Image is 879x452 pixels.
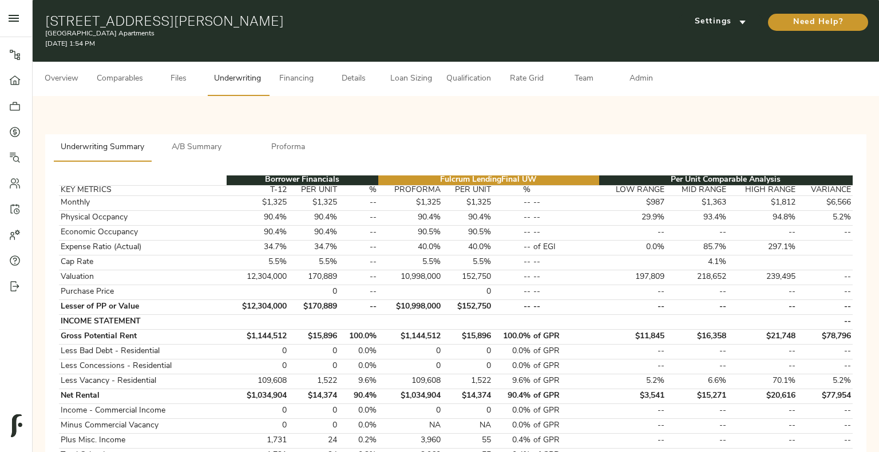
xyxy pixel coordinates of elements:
[339,359,378,374] td: 0.0%
[532,433,599,448] td: of GPR
[339,225,378,240] td: --
[727,374,797,389] td: 70.1%
[505,72,548,86] span: Rate Grid
[493,270,532,285] td: --
[227,374,288,389] td: 109,608
[378,255,442,270] td: 5.5%
[59,225,226,240] td: Economic Occupancy
[442,433,492,448] td: 55
[797,195,853,210] td: $6,566
[727,418,797,433] td: --
[666,285,728,299] td: --
[532,389,599,403] td: of GPR
[59,255,226,270] td: Cap Rate
[599,175,853,186] th: Per Unit Comparable Analysis
[727,270,797,285] td: 239,495
[532,344,599,359] td: of GPR
[599,374,666,389] td: 5.2%
[727,389,797,403] td: $20,616
[727,210,797,225] td: 94.8%
[599,359,666,374] td: --
[727,225,797,240] td: --
[227,270,288,285] td: 12,304,000
[442,240,492,255] td: 40.0%
[227,403,288,418] td: 0
[532,210,599,225] td: --
[532,285,599,299] td: --
[442,344,492,359] td: 0
[599,195,666,210] td: $987
[442,329,492,344] td: $15,896
[59,433,226,448] td: Plus Misc. Income
[666,344,728,359] td: --
[493,389,532,403] td: 90.4%
[532,359,599,374] td: of GPR
[532,225,599,240] td: --
[378,344,442,359] td: 0
[666,210,728,225] td: 93.4%
[797,329,853,344] td: $78,796
[442,210,492,225] td: 90.4%
[227,418,288,433] td: 0
[59,374,226,389] td: Less Vacancy - Residential
[532,374,599,389] td: of GPR
[442,195,492,210] td: $1,325
[493,418,532,433] td: 0.0%
[779,15,857,30] span: Need Help?
[378,240,442,255] td: 40.0%
[532,255,599,270] td: --
[727,195,797,210] td: $1,812
[532,299,599,314] td: --
[227,255,288,270] td: 5.5%
[288,285,338,299] td: 0
[442,389,492,403] td: $14,374
[666,299,728,314] td: --
[599,418,666,433] td: --
[599,433,666,448] td: --
[250,141,327,155] span: Proforma
[378,329,442,344] td: $1,144,512
[332,72,375,86] span: Details
[339,240,378,255] td: --
[288,255,338,270] td: 5.5%
[442,185,492,195] th: PER UNIT
[59,240,226,255] td: Expense Ratio (Actual)
[666,403,728,418] td: --
[493,359,532,374] td: 0.0%
[797,299,853,314] td: --
[493,329,532,344] td: 100.0%
[442,270,492,285] td: 152,750
[446,72,491,86] span: Qualification
[378,225,442,240] td: 90.5%
[797,344,853,359] td: --
[59,195,226,210] td: Monthly
[339,374,378,389] td: 9.6%
[45,29,592,39] p: [GEOGRAPHIC_DATA] Apartments
[666,433,728,448] td: --
[442,299,492,314] td: $152,750
[39,72,83,86] span: Overview
[493,185,532,195] th: %
[666,255,728,270] td: 4.1%
[797,389,853,403] td: $77,954
[378,403,442,418] td: 0
[288,389,338,403] td: $14,374
[378,433,442,448] td: 3,960
[339,210,378,225] td: --
[378,195,442,210] td: $1,325
[59,285,226,299] td: Purchase Price
[59,344,226,359] td: Less Bad Debt - Residential
[666,270,728,285] td: 218,652
[493,344,532,359] td: 0.0%
[59,299,226,314] td: Lesser of PP or Value
[666,240,728,255] td: 85.7%
[59,329,226,344] td: Gross Potential Rent
[797,270,853,285] td: --
[493,285,532,299] td: --
[532,195,599,210] td: --
[339,299,378,314] td: --
[666,329,728,344] td: $16,358
[378,299,442,314] td: $10,998,000
[797,225,853,240] td: --
[599,299,666,314] td: --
